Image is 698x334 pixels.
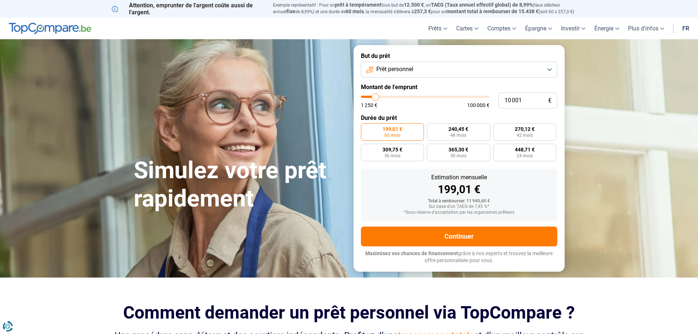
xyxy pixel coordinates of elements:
[431,2,533,8] span: TAEG (Taux annuel effectif global) de 8,99%
[367,184,551,195] div: 199,01 €
[384,133,400,137] span: 60 mois
[448,126,468,132] span: 240,45 €
[404,2,424,8] span: 12.500 €
[367,175,551,180] div: Estimation mensuelle
[376,65,413,73] span: Prêt personnel
[548,98,551,104] span: €
[287,8,295,14] span: fixe
[448,147,468,152] span: 365,30 €
[483,18,521,39] a: Comptes
[335,2,381,8] span: prêt à tempérament
[361,84,557,91] label: Montant de l'emprunt
[515,147,535,152] span: 448,71 €
[9,23,91,34] img: TopCompare
[361,62,557,78] button: Prêt personnel
[361,52,557,59] label: But du prêt
[383,147,402,152] span: 309,75 €
[367,199,551,204] div: Total à rembourser: 11 940,60 €
[361,227,557,246] button: Continuer
[517,154,533,158] span: 24 mois
[112,2,264,16] p: Attention, emprunter de l'argent coûte aussi de l'argent.
[521,18,557,39] a: Épargne
[515,126,535,132] span: 270,12 €
[365,250,458,256] span: Maximisez vos chances de financement
[450,154,466,158] span: 30 mois
[452,18,483,39] a: Cartes
[557,18,590,39] a: Investir
[384,154,400,158] span: 36 mois
[361,250,557,264] p: grâce à nos experts et trouvez la meilleure offre personnalisée pour vous.
[361,103,377,108] span: 1 250 €
[424,18,452,39] a: Prêts
[346,8,364,14] span: 60 mois
[367,204,551,209] div: Sur base d'un TAEG de 7,45 %*
[112,302,587,323] h2: Comment demander un prêt personnel via TopCompare ?
[361,114,557,121] label: Durée du prêt
[624,18,669,39] a: Plus d'infos
[383,126,402,132] span: 199,01 €
[450,133,466,137] span: 48 mois
[273,2,587,15] p: Exemple représentatif : Pour un tous but de , un (taux débiteur annuel de 8,99%) et une durée de ...
[517,133,533,137] span: 42 mois
[446,8,539,14] span: montant total à rembourser de 15.438 €
[414,8,431,14] span: 257,3 €
[467,103,490,108] span: 100 000 €
[678,18,694,39] a: fr
[134,157,345,213] h1: Simulez votre prêt rapidement
[367,210,551,215] div: *Sous réserve d'acceptation par les organismes prêteurs
[590,18,624,39] a: Énergie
